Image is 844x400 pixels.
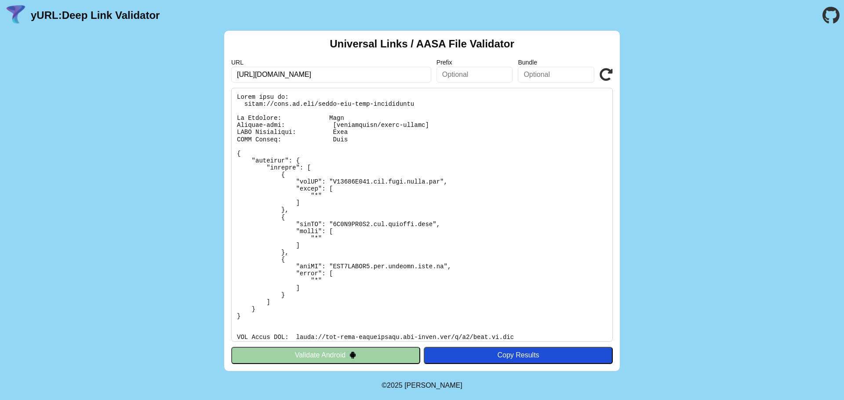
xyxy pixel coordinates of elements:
label: Prefix [437,59,513,66]
input: Optional [437,67,513,83]
pre: Lorem ipsu do: sitam://cons.ad.eli/seddo-eiu-temp-incididuntu La Etdolore: Magn Aliquae-admi: [ve... [231,88,613,342]
label: Bundle [518,59,594,66]
div: Copy Results [428,351,608,359]
h2: Universal Links / AASA File Validator [330,38,514,50]
button: Copy Results [424,347,613,364]
img: yURL Logo [4,4,27,27]
a: yURL:Deep Link Validator [31,9,160,22]
a: Michael Ibragimchayev's Personal Site [404,382,462,389]
footer: © [382,371,462,400]
img: droidIcon.svg [349,351,357,359]
input: Required [231,67,431,83]
label: URL [231,59,431,66]
span: 2025 [387,382,403,389]
button: Validate Android [231,347,420,364]
input: Optional [518,67,594,83]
